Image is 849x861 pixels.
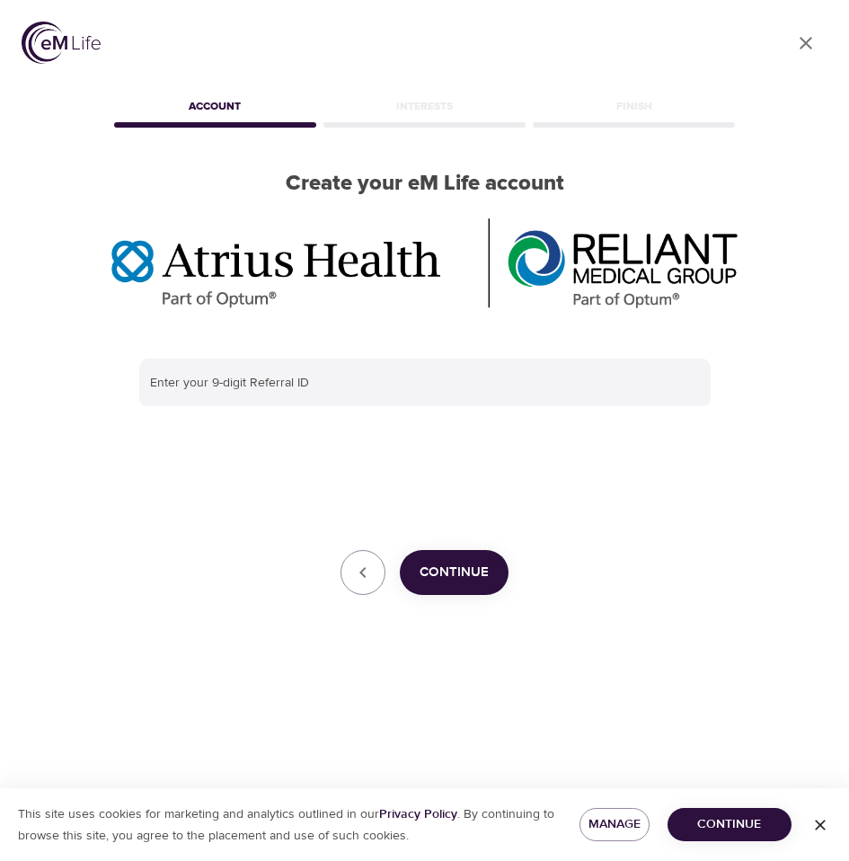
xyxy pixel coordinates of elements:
img: Optum%20MA_AtriusReliant.png [111,218,738,308]
a: close [784,22,827,65]
button: Continue [400,550,509,595]
button: Continue [668,808,792,841]
a: Privacy Policy [379,806,457,822]
button: Manage [579,808,650,841]
span: Manage [594,813,635,836]
img: logo [22,22,101,64]
h2: Create your eM Life account [111,171,739,197]
span: Continue [682,813,778,836]
span: Continue [420,561,489,584]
